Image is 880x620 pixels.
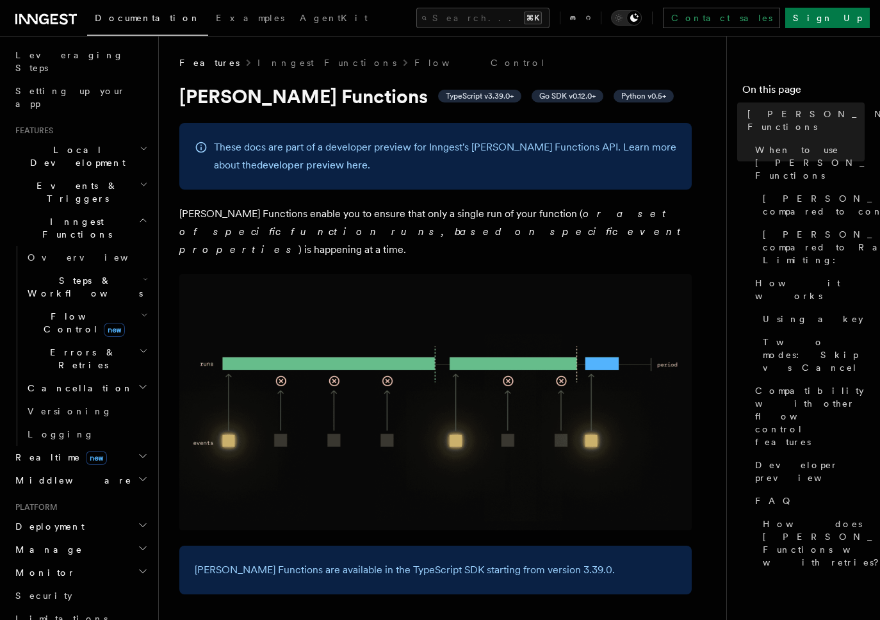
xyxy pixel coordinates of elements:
a: Inngest Functions [257,56,396,69]
span: Compatibility with other flow control features [755,384,865,448]
p: [PERSON_NAME] Functions are available in the TypeScript SDK starting from version 3.39.0. [195,561,676,579]
span: Deployment [10,520,85,533]
a: Documentation [87,4,208,36]
span: Cancellation [22,382,133,395]
a: [PERSON_NAME] Functions [742,102,865,138]
span: Logging [28,429,94,439]
a: Two modes: Skip vs Cancel [758,330,865,379]
button: Local Development [10,138,151,174]
span: Realtime [10,451,107,464]
a: Using a key [758,307,865,330]
a: Examples [208,4,292,35]
a: Flow Control [414,56,546,69]
a: How does [PERSON_NAME] Functions work with retries? [758,512,865,574]
span: AgentKit [300,13,368,23]
a: Logging [22,423,151,446]
button: Manage [10,538,151,561]
span: Middleware [10,474,132,487]
h4: On this page [742,82,865,102]
button: Inngest Functions [10,210,151,246]
button: Flow Controlnew [22,305,151,341]
button: Events & Triggers [10,174,151,210]
a: AgentKit [292,4,375,35]
button: Cancellation [22,377,151,400]
span: Go SDK v0.12.0+ [539,91,596,101]
a: developer preview here [257,159,368,171]
span: Errors & Retries [22,346,139,371]
a: [PERSON_NAME] compared to concurrency: [758,187,865,223]
a: When to use [PERSON_NAME] Functions [750,138,865,187]
button: Monitor [10,561,151,584]
button: Errors & Retries [22,341,151,377]
span: Local Development [10,143,140,169]
span: new [86,451,107,465]
span: Two modes: Skip vs Cancel [763,336,865,374]
a: Overview [22,246,151,269]
a: Contact sales [663,8,780,28]
span: Monitor [10,566,76,579]
span: new [104,323,125,337]
a: Developer preview [750,453,865,489]
span: Inngest Functions [10,215,138,241]
span: Setting up your app [15,86,126,109]
span: Overview [28,252,159,263]
button: Realtimenew [10,446,151,469]
span: Features [10,126,53,136]
em: or a set of specific function runs, based on specific event properties [179,208,687,256]
a: Leveraging Steps [10,44,151,79]
span: Leveraging Steps [15,50,124,73]
span: Platform [10,502,58,512]
a: How it works [750,272,865,307]
a: Versioning [22,400,151,423]
p: [PERSON_NAME] Functions enable you to ensure that only a single run of your function ( ) is happe... [179,205,692,259]
span: FAQ [755,494,797,507]
button: Toggle dark mode [611,10,642,26]
span: Documentation [95,13,200,23]
span: Python v0.5+ [621,91,666,101]
span: How it works [755,277,865,302]
p: These docs are part of a developer preview for Inngest's [PERSON_NAME] Functions API. Learn more ... [214,138,676,174]
span: Features [179,56,240,69]
a: Sign Up [785,8,870,28]
span: Versioning [28,406,112,416]
span: Flow Control [22,310,141,336]
button: Deployment [10,515,151,538]
a: Security [10,584,151,607]
span: Events & Triggers [10,179,140,205]
button: Middleware [10,469,151,492]
span: Developer preview [755,459,865,484]
span: TypeScript v3.39.0+ [446,91,514,101]
a: Setting up your app [10,79,151,115]
a: [PERSON_NAME] compared to Rate Limiting: [758,223,865,272]
img: Singleton Functions only process one run at a time. [179,274,692,530]
button: Search...⌘K [416,8,550,28]
kbd: ⌘K [524,12,542,24]
a: FAQ [750,489,865,512]
div: Inngest Functions [10,246,151,446]
a: Compatibility with other flow control features [750,379,865,453]
span: Manage [10,543,83,556]
span: Security [15,591,72,601]
h1: [PERSON_NAME] Functions [179,85,692,108]
span: Examples [216,13,284,23]
span: Steps & Workflows [22,274,143,300]
span: Using a key [763,313,863,325]
button: Steps & Workflows [22,269,151,305]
